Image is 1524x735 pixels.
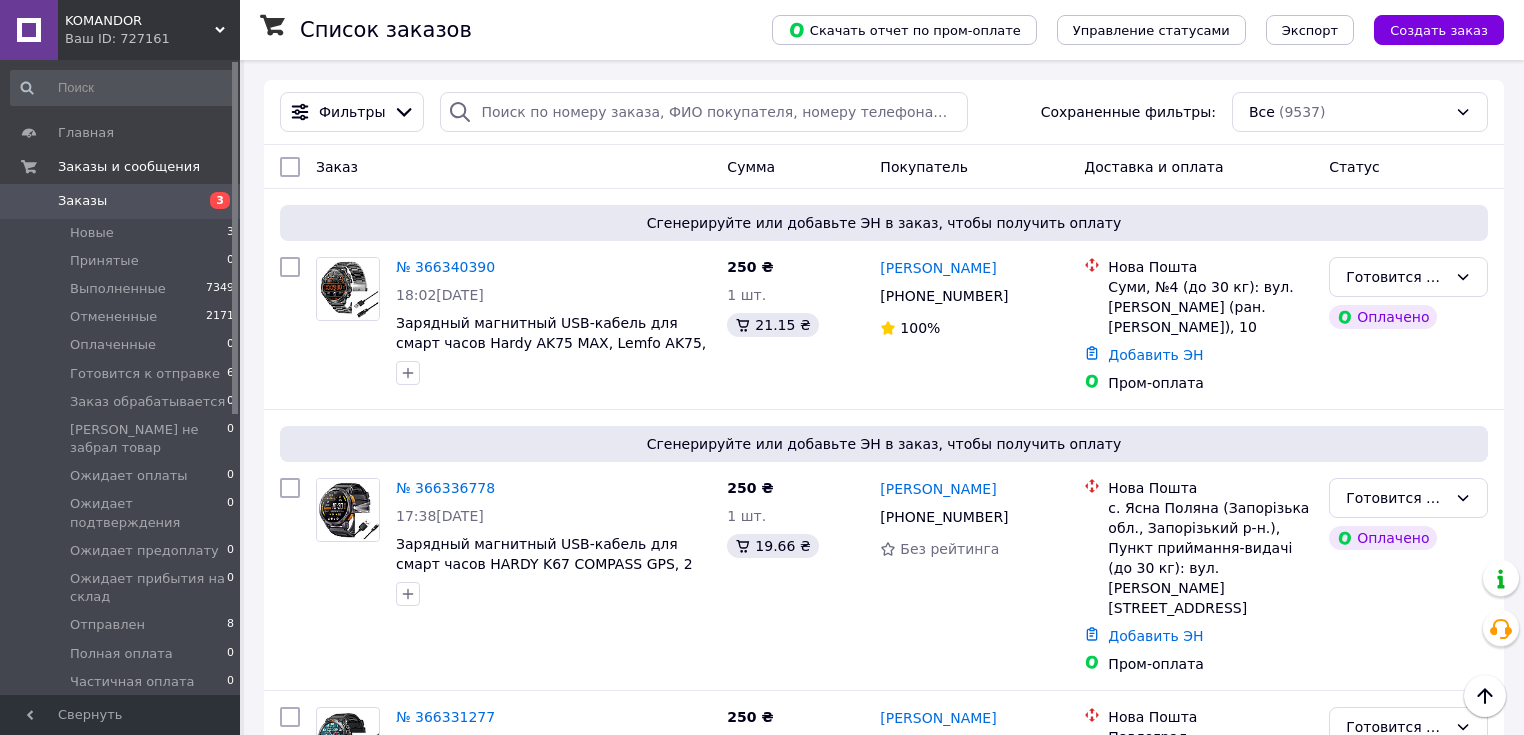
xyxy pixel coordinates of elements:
span: 7349 [206,280,234,298]
span: 100% [900,320,940,336]
div: Ваш ID: 727161 [65,30,240,48]
h1: Список заказов [300,18,472,42]
span: Все [1249,102,1275,122]
span: Главная [58,124,114,142]
span: Сумма [727,159,775,175]
span: 0 [227,570,234,606]
span: Отмененные [70,308,157,326]
span: Выполненные [70,280,166,298]
span: 0 [227,645,234,663]
span: 1 шт. [727,287,766,303]
span: 0 [227,673,234,691]
span: Заказ [316,159,358,175]
span: [PHONE_NUMBER] [880,288,1008,304]
span: Ожидает предоплату [70,542,219,560]
span: 0 [227,542,234,560]
span: 8 [227,616,234,634]
a: Зарядный магнитный USB-кабель для смарт часов Hardy AK75 MAX, Lemfo AK75, 2 коннектора, 7.62 мм. ... [396,315,706,391]
span: Принятые [70,252,139,270]
span: 250 ₴ [727,709,773,725]
span: Сохраненные фильтры: [1041,102,1216,122]
span: [PERSON_NAME] не забрал товар [70,421,227,457]
span: Скачать отчет по пром-оплате [788,21,1021,39]
img: Фото товару [317,258,379,320]
span: Экспорт [1282,23,1338,38]
div: Нова Пошта [1108,707,1313,727]
div: Оплачено [1329,305,1437,329]
button: Создать заказ [1374,15,1504,45]
div: 21.15 ₴ [727,313,818,337]
a: Фото товару [316,257,380,321]
div: Оплачено [1329,526,1437,550]
span: KOMANDOR [65,12,215,30]
span: 0 [227,336,234,354]
button: Скачать отчет по пром-оплате [772,15,1037,45]
span: 0 [227,393,234,411]
a: [PERSON_NAME] [880,708,996,728]
span: Заказы и сообщения [58,158,200,176]
span: 250 ₴ [727,480,773,496]
div: 19.66 ₴ [727,534,818,558]
input: Поиск [10,70,236,106]
span: Ожидает оплаты [70,467,188,485]
input: Поиск по номеру заказа, ФИО покупателя, номеру телефона, Email, номеру накладной [440,92,968,132]
a: № 366336778 [396,480,495,496]
div: Нова Пошта [1108,478,1313,498]
span: Без рейтинга [900,541,999,557]
span: (9537) [1279,104,1326,120]
span: Частичная оплата [70,673,194,691]
span: 250 ₴ [727,259,773,275]
a: [PERSON_NAME] [880,258,996,278]
img: Фото товару [317,479,379,541]
span: 2171 [206,308,234,326]
a: Фото товару [316,478,380,542]
div: Пром-оплата [1108,654,1313,674]
span: Статус [1329,159,1380,175]
a: Создать заказ [1354,21,1504,37]
span: Управление статусами [1073,23,1230,38]
span: 17:38[DATE] [396,508,484,524]
span: 0 [227,252,234,270]
a: Добавить ЭН [1108,628,1203,644]
span: 18:02[DATE] [396,287,484,303]
span: Покупатель [880,159,968,175]
span: [PHONE_NUMBER] [880,509,1008,525]
span: Оплаченные [70,336,156,354]
div: Пром-оплата [1108,373,1313,393]
button: Управление статусами [1057,15,1246,45]
span: Отправлен [70,616,145,634]
div: Готовится к отправке [1346,487,1447,509]
span: Полная оплата [70,645,173,663]
a: № 366331277 [396,709,495,725]
span: 0 [227,495,234,531]
span: 3 [210,192,230,209]
span: Заказ обрабатывается [70,393,225,411]
span: Создать заказ [1390,23,1488,38]
span: 0 [227,421,234,457]
span: 1 шт. [727,508,766,524]
span: Доставка и оплата [1084,159,1223,175]
a: Зарядный магнитный USB-кабель для смарт часов HARDY K67 COMPASS GPS, 2 коннектора, 2.84 мм. [GEOG... [396,536,704,592]
span: Сгенерируйте или добавьте ЭН в заказ, чтобы получить оплату [288,213,1480,233]
a: Добавить ЭН [1108,347,1203,363]
span: Готовится к отправке [70,365,220,383]
span: 3 [227,224,234,242]
span: Заказы [58,192,107,210]
span: 0 [227,467,234,485]
span: Ожидает прибытия на склад [70,570,227,606]
button: Экспорт [1266,15,1354,45]
button: Наверх [1464,675,1506,717]
span: Новые [70,224,114,242]
div: Нова Пошта [1108,257,1313,277]
span: Сгенерируйте или добавьте ЭН в заказ, чтобы получить оплату [288,434,1480,454]
div: Готовится к отправке [1346,266,1447,288]
a: № 366340390 [396,259,495,275]
div: с. Ясна Поляна (Запорізька обл., Запорізький р-н.), Пункт приймання-видачі (до 30 кг): вул. [PERS... [1108,498,1313,618]
div: Суми, №4 (до 30 кг): вул. [PERSON_NAME] (ран. [PERSON_NAME]), 10 [1108,277,1313,337]
span: Ожидает подтверждения [70,495,227,531]
span: Фильтры [319,102,385,122]
span: 6 [227,365,234,383]
a: [PERSON_NAME] [880,479,996,499]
